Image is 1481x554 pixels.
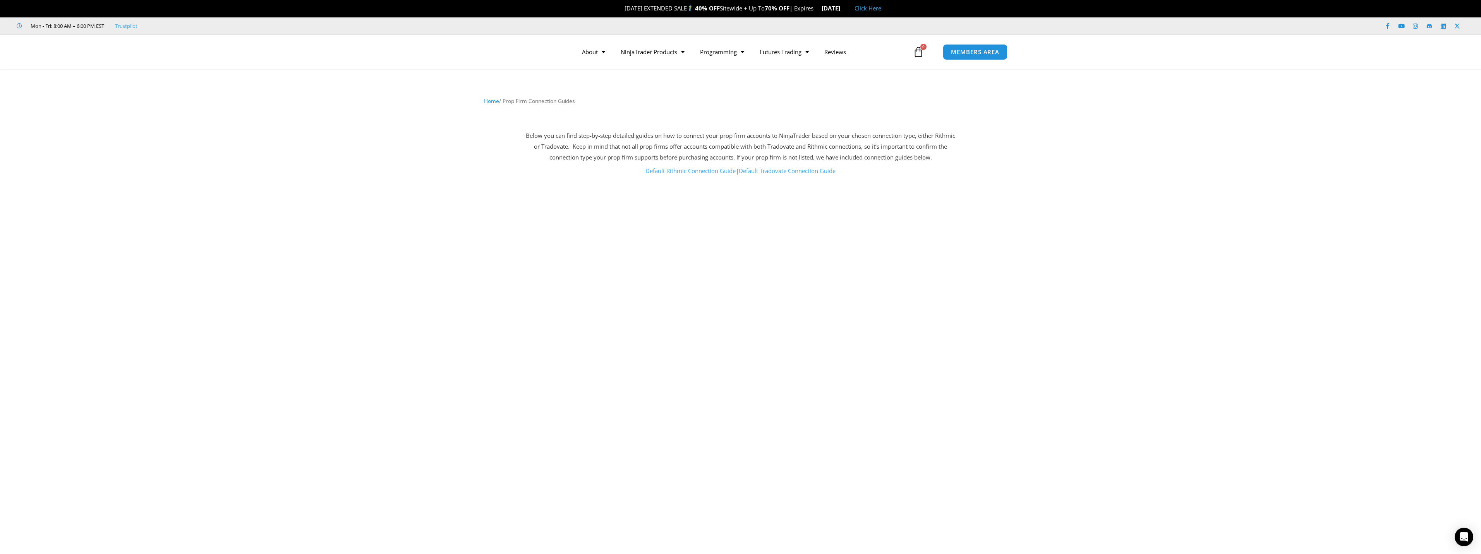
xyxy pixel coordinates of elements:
[822,4,847,12] strong: [DATE]
[115,21,137,31] a: Trustpilot
[695,4,720,12] strong: 40% OFF
[484,97,499,105] a: Home
[920,44,927,50] span: 0
[616,4,822,12] span: [DATE] EXTENDED SALE Sitewide + Up To | Expires
[765,4,789,12] strong: 70% OFF
[1455,528,1473,546] div: Open Intercom Messenger
[618,5,624,11] img: 🎉
[613,43,692,61] a: NinjaTrader Products
[645,167,736,175] a: Default Rithmic Connection Guide
[951,49,999,55] span: MEMBERS AREA
[692,43,752,61] a: Programming
[814,5,820,11] img: ⌛
[901,41,935,63] a: 0
[574,43,613,61] a: About
[943,44,1007,60] a: MEMBERS AREA
[524,166,958,177] p: |
[484,96,997,106] nav: Breadcrumb
[524,130,958,163] p: Below you can find step-by-step detailed guides on how to connect your prop firm accounts to Ninj...
[855,4,881,12] a: Click Here
[739,167,836,175] a: Default Tradovate Connection Guide
[463,38,546,66] img: LogoAI | Affordable Indicators – NinjaTrader
[29,21,104,31] span: Mon - Fri: 8:00 AM – 6:00 PM EST
[574,43,911,61] nav: Menu
[841,5,846,11] img: 🏭
[752,43,817,61] a: Futures Trading
[687,5,693,11] img: 🏌️‍♂️
[817,43,854,61] a: Reviews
